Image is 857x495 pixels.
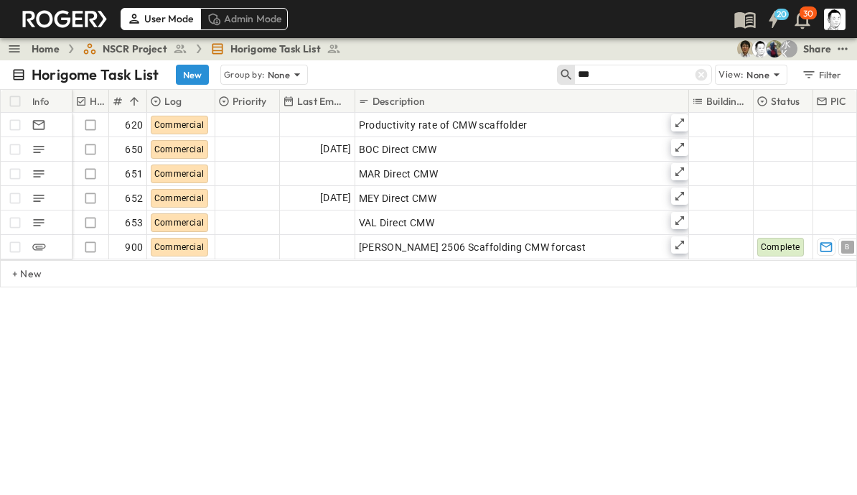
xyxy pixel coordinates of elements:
span: Commercial [154,120,205,130]
span: [PERSON_NAME] 2506 Scaffolding CMW forcast [359,240,586,254]
span: [DATE] [320,190,351,206]
img: Joshua Whisenant (josh@tryroger.com) [766,40,783,57]
p: + New [12,267,21,281]
span: Commercial [154,218,205,228]
span: Commercial [154,169,205,179]
div: Info [32,81,50,121]
span: Commercial [154,193,205,203]
span: 650 [125,142,143,157]
span: BOC Direct CMW [359,142,437,157]
span: NSCR Project [103,42,167,56]
p: View: [718,67,744,83]
h6: 20 [777,9,787,20]
button: Sort [126,93,142,109]
p: None [268,68,291,82]
span: 652 [125,191,143,205]
span: VAL Direct CMW [359,216,435,230]
span: 653 [125,216,143,230]
span: MAR Direct CMW [359,167,439,181]
span: Complete [761,242,800,252]
nav: breadcrumbs [32,42,350,56]
div: Admin Mode [200,8,289,29]
img: Profile Picture [824,9,846,30]
p: Horigome Task List [32,65,159,85]
span: MEY Direct CMW [359,191,437,205]
span: B [845,246,849,247]
p: Group by: [224,68,265,82]
span: [DATE] [320,141,351,157]
a: Home [32,42,60,56]
span: Commercial [154,144,205,154]
p: Description [373,94,425,108]
img: 戸島 太一 (T.TOJIMA) (tzmtit00@pub.taisei.co.jp) [737,40,754,57]
div: Filter [801,67,842,83]
p: Last Email Date [297,94,347,108]
p: PIC [830,94,847,108]
p: None [746,68,769,82]
span: 651 [125,167,143,181]
p: Hot? [90,94,107,108]
button: Filter [796,65,846,85]
p: Buildings [706,94,746,108]
div: Info [29,90,72,113]
span: Commercial [154,242,205,252]
p: Log [164,94,182,108]
span: 900 [125,240,143,254]
p: 30 [803,8,813,19]
div: User Mode [121,8,200,29]
span: 620 [125,118,143,132]
button: test [834,40,851,57]
span: Horigome Task List [230,42,321,56]
p: Status [771,94,800,108]
button: 20 [759,6,788,32]
p: Priority [233,94,266,108]
a: Horigome Task List [210,42,341,56]
div: 水口 浩一 (MIZUGUCHI Koichi) (mizuguti@bcd.taisei.co.jp) [780,40,797,57]
img: 堀米 康介(K.HORIGOME) (horigome@bcd.taisei.co.jp) [751,40,769,57]
span: Productivity rate of CMW scaffolder [359,118,528,132]
button: New [176,65,209,85]
div: Share [803,42,831,56]
a: NSCR Project [83,42,187,56]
